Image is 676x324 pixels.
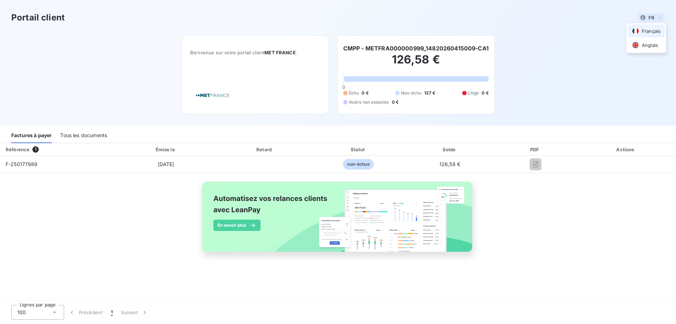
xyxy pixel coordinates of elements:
button: Suivant [117,305,152,320]
img: Company logo [190,85,235,105]
div: Solde [406,146,493,153]
img: banner [196,177,480,264]
span: Anglais [642,42,658,49]
h3: Portail client [11,11,65,24]
span: 126,58 € [439,161,460,167]
span: 127 € [424,90,436,96]
div: Statut [314,146,403,153]
span: 0 € [392,99,399,105]
span: [DATE] [158,161,174,167]
span: non-échue [343,159,374,170]
span: Litige [468,90,479,96]
span: Non-échu [401,90,421,96]
div: Tous les documents [60,128,107,143]
span: 0 [342,84,345,90]
span: MET FRANCE [264,50,296,55]
span: 0 € [362,90,368,96]
div: PDF [496,146,575,153]
button: Précédent [64,305,107,320]
span: FR [649,15,654,20]
span: F-250177989 [6,161,38,167]
div: Référence [6,147,30,152]
span: 1 [111,309,113,316]
span: 100 [17,309,26,316]
h6: CMPP - METFRA000000999_14820260415009-CA1 [343,44,489,53]
span: Bienvenue sur votre portail client . [190,50,320,55]
span: Français [642,28,661,35]
span: Avoirs non associés [349,99,389,105]
span: 0 € [482,90,488,96]
span: Échu [349,90,359,96]
h2: 126,58 € [343,53,489,74]
span: 1 [32,146,39,153]
div: Retard [219,146,311,153]
div: Actions [577,146,675,153]
div: Factures à payer [11,128,52,143]
button: 1 [107,305,117,320]
div: Émise le [116,146,216,153]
